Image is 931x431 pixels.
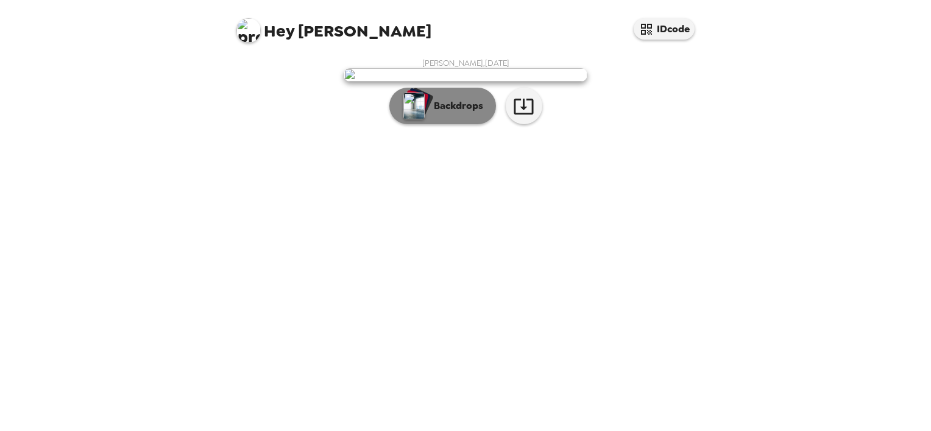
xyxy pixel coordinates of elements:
[264,20,294,42] span: Hey
[344,68,587,82] img: user
[428,99,483,113] p: Backdrops
[389,88,496,124] button: Backdrops
[422,58,509,68] span: [PERSON_NAME] , [DATE]
[236,12,431,40] span: [PERSON_NAME]
[634,18,695,40] button: IDcode
[236,18,261,43] img: profile pic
